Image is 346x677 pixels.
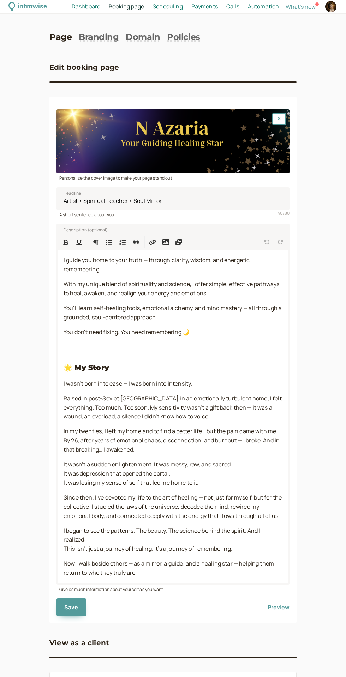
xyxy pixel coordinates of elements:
[109,2,144,11] a: Booking page
[286,3,316,11] span: What's new
[109,2,144,10] span: Booking page
[64,280,281,297] span: With my unique blend of spirituality and science, I offer simple, effective pathways to heal, awa...
[191,2,218,11] a: Payments
[79,32,119,42] a: Branding
[268,598,290,616] button: Preview
[191,2,218,10] span: Payments
[248,2,279,11] a: Automation
[64,304,283,321] span: You’ll learn self-healing tools, emotional alchemy, and mind mastery — all through a grounded, so...
[146,236,159,248] button: Insert Link
[72,2,100,10] span: Dashboard
[64,427,281,453] span: In my twenties, I left my homeland to find a better life… but the pain came with me. By 26, after...
[153,2,183,11] a: Scheduling
[160,236,172,248] button: Insert image
[58,226,108,233] label: Description (optional)
[126,32,160,42] a: Domain
[72,2,100,11] a: Dashboard
[130,236,142,248] button: Quote
[64,460,232,468] span: It wasn’t a sudden enlightenment. It was messy, raw, and sacred.
[274,236,287,248] button: Redo
[49,62,119,73] h3: Edit booking page
[226,2,239,11] a: Calls
[64,560,275,576] span: Now I walk beside others — as a mirror, a guide, and a healing star — helping them return to who ...
[153,2,183,10] span: Scheduling
[56,585,290,593] div: Give as much information about yourself as you want
[73,236,85,248] button: Format Underline
[64,328,190,336] span: You don’t need fixing. You need remembering 🌙
[64,545,232,552] span: This isn’t just a journey of healing. It’s a journey of remembering.
[167,32,200,42] a: Policies
[226,2,239,10] span: Calls
[56,187,290,210] input: Headline
[59,236,72,248] button: Format Bold
[261,236,273,248] button: Undo
[64,363,109,372] strong: 🌟 My Story
[64,394,283,421] span: Raised in post-Soviet [GEOGRAPHIC_DATA] in an emotionally turbulent home, I felt everything. Too ...
[172,236,185,248] button: Insert media
[64,603,78,611] span: Save
[311,643,346,677] iframe: Chat Widget
[116,236,129,248] button: Numbered List
[248,2,279,10] span: Automation
[49,637,109,648] h3: View as a client
[103,236,115,248] button: Bulleted List
[64,527,262,544] span: I began to see the patterns. The beauty. The science behind the spirit. And I realized:
[18,1,47,12] div: introwise
[56,210,290,218] div: A short sentence about you
[272,113,286,125] button: Remove
[64,190,81,197] span: Headline
[8,1,47,12] a: introwise
[64,479,199,486] span: It was losing my sense of self that led me home to it.
[89,236,102,248] button: Formatting Options
[64,380,192,387] span: I wasn’t born into ease — I was born into intensity.
[64,494,283,520] span: Since then, I’ve devoted my life to the art of healing — not just for myself, but for the collect...
[64,470,171,477] span: It was depression that opened the portal.
[56,598,86,616] button: Save
[286,4,316,10] button: What's new
[49,32,72,42] a: Page
[64,256,251,273] span: I guide you home to your truth — through clarity, wisdom, and energetic remembering.
[56,173,290,181] div: Personalize the cover image to make your page stand out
